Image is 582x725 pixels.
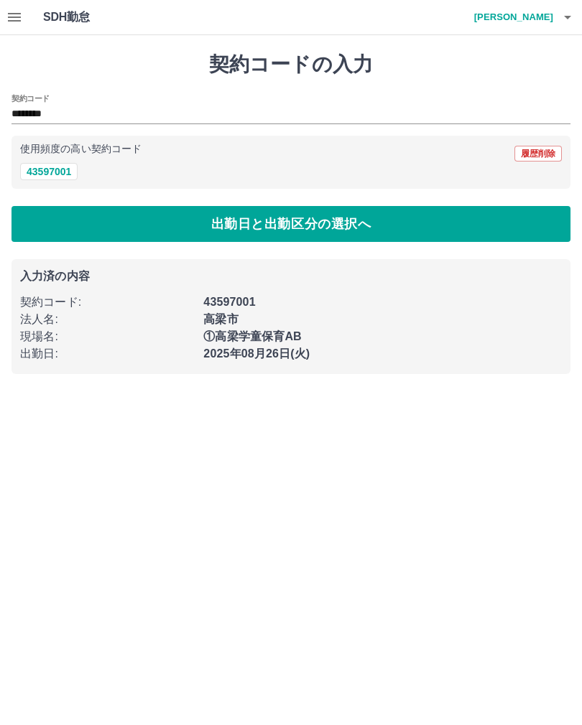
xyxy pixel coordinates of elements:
[20,345,195,362] p: 出勤日 :
[11,52,571,77] h1: 契約コードの入力
[20,311,195,328] p: 法人名 :
[514,146,562,162] button: 履歴削除
[20,271,562,282] p: 入力済の内容
[11,206,571,242] button: 出勤日と出勤区分の選択へ
[203,330,301,342] b: ①高梁学童保育AB
[20,294,195,311] p: 契約コード :
[203,347,310,360] b: 2025年08月26日(火)
[203,313,238,325] b: 高梁市
[11,93,50,104] h2: 契約コード
[20,328,195,345] p: 現場名 :
[203,296,255,308] b: 43597001
[20,144,142,154] p: 使用頻度の高い契約コード
[20,163,78,180] button: 43597001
